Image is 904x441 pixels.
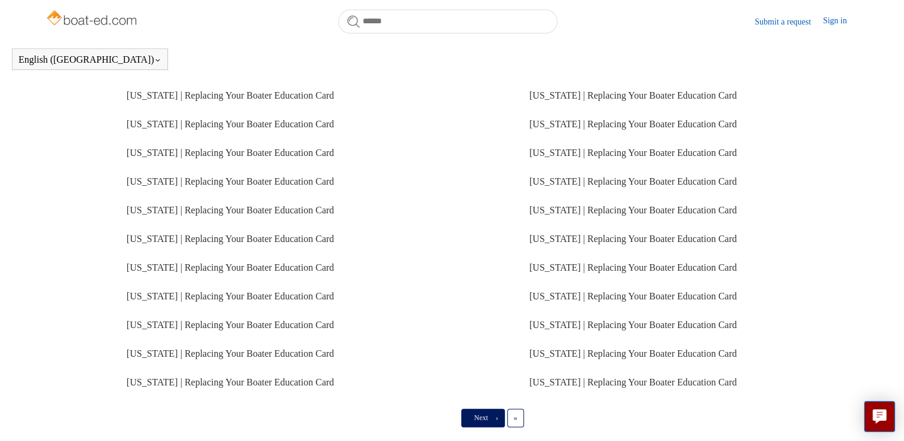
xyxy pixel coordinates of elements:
[127,234,334,244] a: [US_STATE] | Replacing Your Boater Education Card
[529,119,737,129] a: [US_STATE] | Replacing Your Boater Education Card
[529,348,737,359] a: [US_STATE] | Replacing Your Boater Education Card
[338,10,557,33] input: Search
[127,320,334,330] a: [US_STATE] | Replacing Your Boater Education Card
[864,401,895,432] button: Live chat
[127,377,334,387] a: [US_STATE] | Replacing Your Boater Education Card
[529,148,737,158] a: [US_STATE] | Replacing Your Boater Education Card
[514,414,517,422] span: »
[529,90,737,100] a: [US_STATE] | Replacing Your Boater Education Card
[127,348,334,359] a: [US_STATE] | Replacing Your Boater Education Card
[496,414,498,422] span: ›
[823,14,859,29] a: Sign in
[127,262,334,272] a: [US_STATE] | Replacing Your Boater Education Card
[529,205,737,215] a: [US_STATE] | Replacing Your Boater Education Card
[529,176,737,186] a: [US_STATE] | Replacing Your Boater Education Card
[127,291,334,301] a: [US_STATE] | Replacing Your Boater Education Card
[529,377,737,387] a: [US_STATE] | Replacing Your Boater Education Card
[461,409,504,427] a: Next
[19,54,161,65] button: English ([GEOGRAPHIC_DATA])
[127,205,334,215] a: [US_STATE] | Replacing Your Boater Education Card
[529,291,737,301] a: [US_STATE] | Replacing Your Boater Education Card
[127,148,334,158] a: [US_STATE] | Replacing Your Boater Education Card
[529,234,737,244] a: [US_STATE] | Replacing Your Boater Education Card
[755,16,823,28] a: Submit a request
[127,176,334,186] a: [US_STATE] | Replacing Your Boater Education Card
[474,414,488,422] span: Next
[45,7,140,31] img: Boat-Ed Help Center home page
[127,90,334,100] a: [US_STATE] | Replacing Your Boater Education Card
[127,119,334,129] a: [US_STATE] | Replacing Your Boater Education Card
[529,262,737,272] a: [US_STATE] | Replacing Your Boater Education Card
[529,320,737,330] a: [US_STATE] | Replacing Your Boater Education Card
